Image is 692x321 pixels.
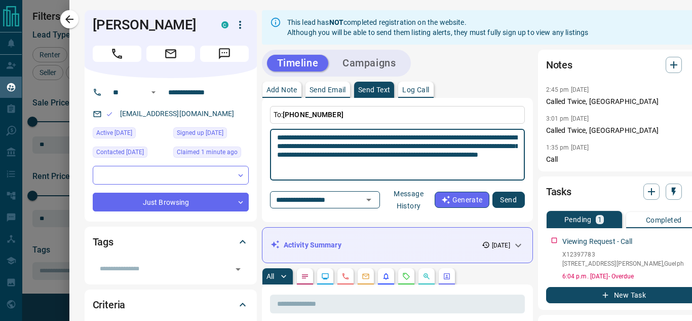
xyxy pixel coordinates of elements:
[177,128,223,138] span: Signed up [DATE]
[266,86,297,93] p: Add Note
[546,57,572,73] h2: Notes
[93,293,249,317] div: Criteria
[284,240,341,251] p: Activity Summary
[266,273,275,280] p: All
[283,111,343,119] span: [PHONE_NUMBER]
[93,17,206,33] h1: [PERSON_NAME]
[177,147,238,157] span: Claimed 1 minute ago
[546,144,589,151] p: 1:35 pm [DATE]
[383,186,435,214] button: Message History
[492,192,525,208] button: Send
[310,86,346,93] p: Send Email
[271,236,524,255] div: Activity Summary[DATE]
[146,46,195,62] span: Email
[362,272,370,280] svg: Emails
[173,147,249,161] div: Wed Oct 15 2025
[402,272,410,280] svg: Requests
[93,297,126,313] h2: Criteria
[120,110,235,118] a: [EMAIL_ADDRESS][DOMAIN_NAME]
[93,147,168,161] div: Tue Oct 14 2025
[562,236,633,247] p: Viewing Request - Call
[329,18,343,26] strong: NOT
[435,192,489,208] button: Generate
[422,272,431,280] svg: Opportunities
[93,234,113,250] h2: Tags
[301,272,309,280] svg: Notes
[546,115,589,122] p: 3:01 pm [DATE]
[96,128,132,138] span: Active [DATE]
[93,193,249,211] div: Just Browsing
[564,216,592,223] p: Pending
[546,184,571,200] h2: Tasks
[598,216,602,223] p: 1
[362,193,376,207] button: Open
[96,147,144,157] span: Contacted [DATE]
[341,272,350,280] svg: Calls
[270,106,525,124] p: To:
[173,127,249,141] div: Tue Oct 14 2025
[200,46,249,62] span: Message
[332,55,406,72] button: Campaigns
[221,21,228,28] div: condos.ca
[267,55,329,72] button: Timeline
[562,259,684,268] p: [STREET_ADDRESS][PERSON_NAME] , Guelph
[231,262,245,276] button: Open
[93,230,249,254] div: Tags
[93,46,141,62] span: Call
[287,13,589,42] div: This lead has completed registration on the website. Although you will be able to send them listi...
[402,86,429,93] p: Log Call
[492,241,510,250] p: [DATE]
[93,127,168,141] div: Tue Oct 14 2025
[106,111,113,118] svg: Email Valid
[546,86,589,93] p: 2:45 pm [DATE]
[358,86,391,93] p: Send Text
[443,272,451,280] svg: Agent Actions
[321,272,329,280] svg: Lead Browsing Activity
[382,272,390,280] svg: Listing Alerts
[147,86,160,98] button: Open
[646,217,682,224] p: Completed
[562,250,684,259] p: X12397783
